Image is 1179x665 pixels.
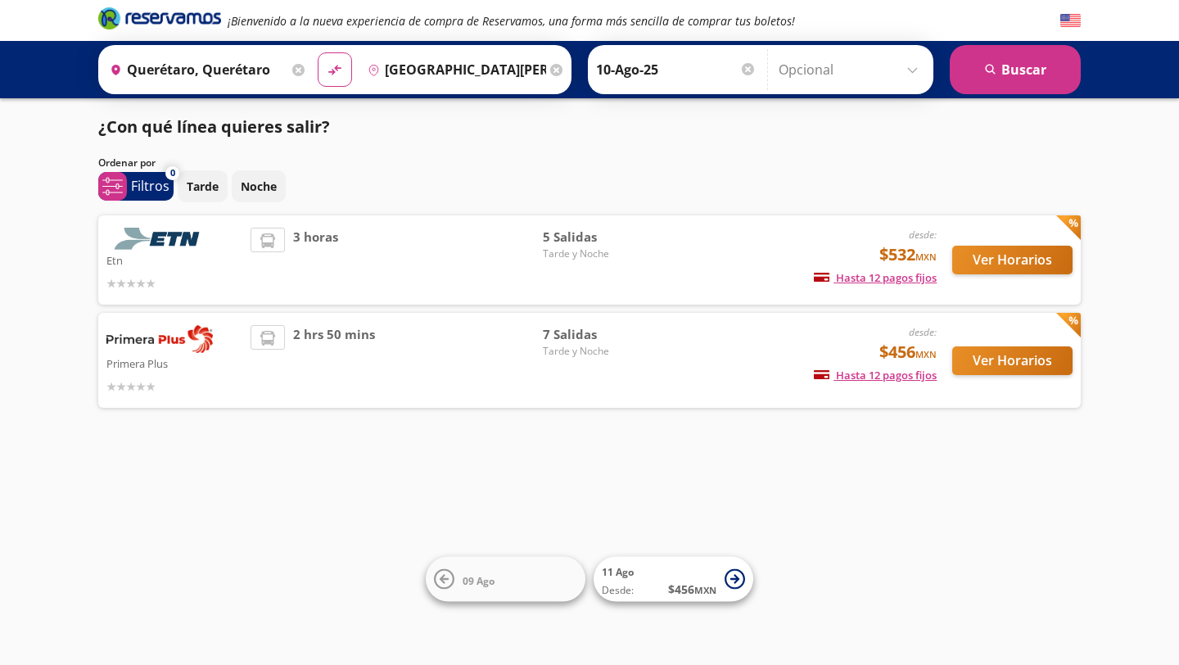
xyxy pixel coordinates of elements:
[98,172,174,201] button: 0Filtros
[178,170,228,202] button: Tarde
[241,178,277,195] p: Noche
[543,228,657,247] span: 5 Salidas
[463,573,495,587] span: 09 Ago
[361,49,546,90] input: Buscar Destino
[106,325,213,353] img: Primera Plus
[694,584,716,596] small: MXN
[879,242,937,267] span: $532
[106,353,242,373] p: Primera Plus
[814,368,937,382] span: Hasta 12 pagos fijos
[879,340,937,364] span: $456
[543,344,657,359] span: Tarde y Noche
[103,49,288,90] input: Buscar Origen
[668,581,716,598] span: $ 456
[98,156,156,170] p: Ordenar por
[98,6,221,35] a: Brand Logo
[950,45,1081,94] button: Buscar
[106,228,213,250] img: Etn
[98,115,330,139] p: ¿Con qué línea quieres salir?
[602,583,634,598] span: Desde:
[909,228,937,242] em: desde:
[952,346,1073,375] button: Ver Horarios
[131,176,169,196] p: Filtros
[98,6,221,30] i: Brand Logo
[594,557,753,602] button: 11 AgoDesde:$456MXN
[543,247,657,261] span: Tarde y Noche
[814,270,937,285] span: Hasta 12 pagos fijos
[232,170,286,202] button: Noche
[779,49,925,90] input: Opcional
[596,49,757,90] input: Elegir Fecha
[915,251,937,263] small: MXN
[1060,11,1081,31] button: English
[170,166,175,180] span: 0
[106,250,242,269] p: Etn
[952,246,1073,274] button: Ver Horarios
[426,557,585,602] button: 09 Ago
[293,325,375,396] span: 2 hrs 50 mins
[293,228,338,292] span: 3 horas
[915,348,937,360] small: MXN
[228,13,795,29] em: ¡Bienvenido a la nueva experiencia de compra de Reservamos, una forma más sencilla de comprar tus...
[909,325,937,339] em: desde:
[543,325,657,344] span: 7 Salidas
[602,565,634,579] span: 11 Ago
[187,178,219,195] p: Tarde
